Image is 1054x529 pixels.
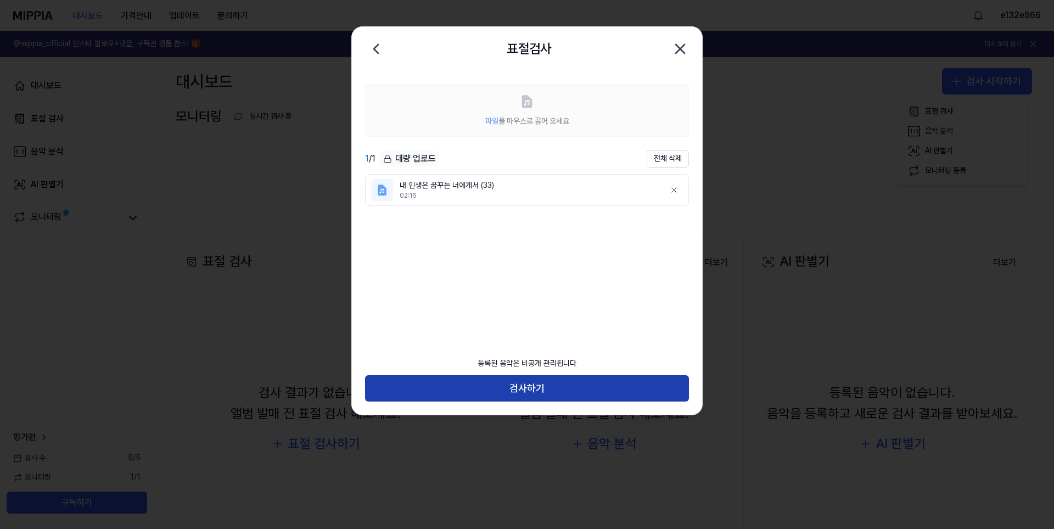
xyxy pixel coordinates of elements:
[380,151,439,167] button: 대량 업로드
[365,152,375,165] div: / 1
[400,180,657,191] div: 내 인생은 꿈꾸는 너에게서 (33)
[507,38,552,59] h2: 표절검사
[647,150,689,168] button: 전체 삭제
[365,153,369,164] span: 1
[471,352,583,376] div: 등록된 음악은 비공개 관리됩니다
[485,116,569,125] span: 을 마우스로 끌어 오세요
[400,191,657,201] div: 02:16
[365,375,689,402] button: 검사하기
[485,116,498,125] span: 파일
[380,151,439,166] div: 대량 업로드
